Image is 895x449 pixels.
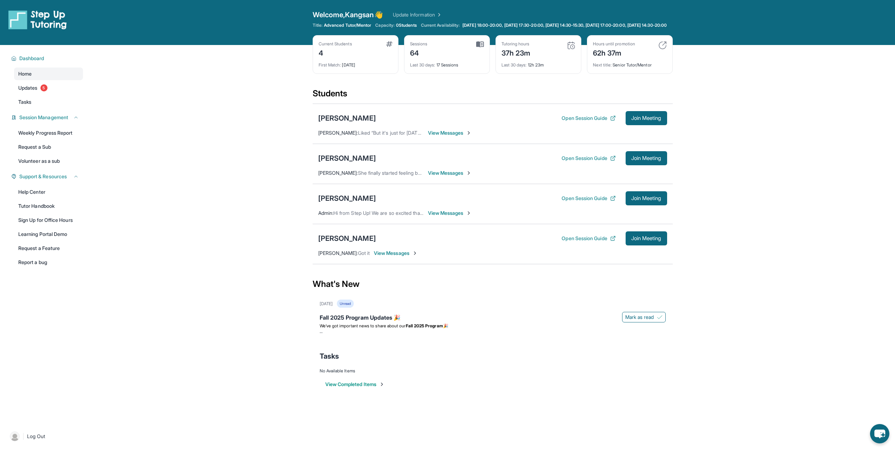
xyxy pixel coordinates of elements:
[593,62,612,68] span: Next title :
[313,23,322,28] span: Title:
[320,301,333,307] div: [DATE]
[562,155,615,162] button: Open Session Guide
[421,23,460,28] span: Current Availability:
[27,433,45,440] span: Log Out
[622,312,666,322] button: Mark as read
[324,23,371,28] span: Advanced Tutor/Mentor
[18,98,31,105] span: Tasks
[501,41,531,47] div: Tutoring hours
[466,210,472,216] img: Chevron-Right
[19,114,68,121] span: Session Management
[396,23,417,28] span: 0 Students
[870,424,889,443] button: chat-button
[631,236,661,240] span: Join Meeting
[318,193,376,203] div: [PERSON_NAME]
[318,130,358,136] span: [PERSON_NAME] :
[428,169,472,177] span: View Messages
[325,381,385,388] button: View Completed Items
[14,186,83,198] a: Help Center
[562,235,615,242] button: Open Session Guide
[428,129,472,136] span: View Messages
[17,114,79,121] button: Session Management
[466,130,472,136] img: Chevron-Right
[410,47,428,58] div: 64
[319,47,352,58] div: 4
[435,11,442,18] img: Chevron Right
[318,170,358,176] span: [PERSON_NAME] :
[14,155,83,167] a: Volunteer as a sub
[14,256,83,269] a: Report a bug
[14,68,83,80] a: Home
[10,431,20,441] img: user-img
[466,170,472,176] img: Chevron-Right
[17,55,79,62] button: Dashboard
[19,55,44,62] span: Dashboard
[501,47,531,58] div: 37h 23m
[626,191,667,205] button: Join Meeting
[14,228,83,240] a: Learning Portal Demo
[320,351,339,361] span: Tasks
[313,10,383,20] span: Welcome, Kangsan 👋
[14,82,83,94] a: Updates5
[593,47,635,58] div: 62h 37m
[410,62,435,68] span: Last 30 days :
[313,88,673,103] div: Students
[625,314,654,321] span: Mark as read
[19,173,67,180] span: Support & Resources
[14,96,83,108] a: Tasks
[393,11,442,18] a: Update Information
[23,432,24,441] span: |
[658,41,667,50] img: card
[318,250,358,256] span: [PERSON_NAME] :
[318,153,376,163] div: [PERSON_NAME]
[428,210,472,217] span: View Messages
[14,242,83,255] a: Request a Feature
[462,23,667,28] span: [DATE] 18:00-20:00, [DATE] 17:30-20:00, [DATE] 14:30-15:30, [DATE] 17:00-20:00, [DATE] 14:30-20:00
[626,231,667,245] button: Join Meeting
[410,58,484,68] div: 17 Sessions
[631,196,661,200] span: Join Meeting
[443,323,448,328] span: 🎉
[593,41,635,47] div: Hours until promotion
[358,170,614,176] span: She finally started feeling better [DATE] so I fogot [DATE] was [DATE] that I forgot it was tutor...
[40,84,47,91] span: 5
[374,250,418,257] span: View Messages
[476,41,484,47] img: card
[626,111,667,125] button: Join Meeting
[320,323,406,328] span: We’ve got important news to share about our
[318,210,333,216] span: Admin :
[626,151,667,165] button: Join Meeting
[7,429,83,444] a: |Log Out
[319,58,392,68] div: [DATE]
[14,141,83,153] a: Request a Sub
[631,156,661,160] span: Join Meeting
[406,323,443,328] strong: Fall 2025 Program
[562,195,615,202] button: Open Session Guide
[18,84,38,91] span: Updates
[657,314,663,320] img: Mark as read
[593,58,667,68] div: Senior Tutor/Mentor
[319,62,341,68] span: First Match :
[375,23,395,28] span: Capacity:
[14,127,83,139] a: Weekly Progress Report
[14,214,83,226] a: Sign Up for Office Hours
[17,173,79,180] button: Support & Resources
[461,23,668,28] a: [DATE] 18:00-20:00, [DATE] 17:30-20:00, [DATE] 14:30-15:30, [DATE] 17:00-20:00, [DATE] 14:30-20:00
[14,200,83,212] a: Tutor Handbook
[8,10,67,30] img: logo
[386,41,392,47] img: card
[319,41,352,47] div: Current Students
[412,250,418,256] img: Chevron-Right
[318,233,376,243] div: [PERSON_NAME]
[320,313,666,323] div: Fall 2025 Program Updates 🎉
[410,41,428,47] div: Sessions
[562,115,615,122] button: Open Session Guide
[320,368,666,374] div: No Available Items
[337,300,354,308] div: Unread
[318,113,376,123] div: [PERSON_NAME]
[501,62,527,68] span: Last 30 days :
[567,41,575,50] img: card
[18,70,32,77] span: Home
[358,130,505,136] span: Liked “But it's just for [DATE]. Thanks so much for understanding!”
[333,210,869,216] span: Hi from Step Up! We are so excited that you are matched with one another. Please use this space t...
